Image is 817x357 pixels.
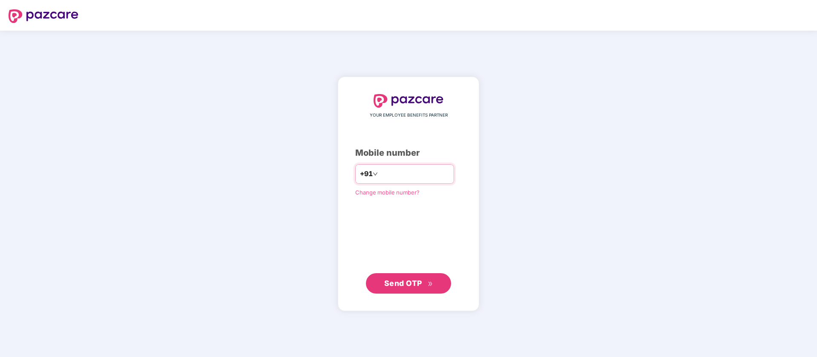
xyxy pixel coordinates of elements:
[373,171,378,177] span: down
[370,112,448,119] span: YOUR EMPLOYEE BENEFITS PARTNER
[360,169,373,179] span: +91
[384,279,422,288] span: Send OTP
[9,9,78,23] img: logo
[355,146,462,160] div: Mobile number
[355,189,420,196] a: Change mobile number?
[366,273,451,294] button: Send OTPdouble-right
[428,281,433,287] span: double-right
[374,94,443,108] img: logo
